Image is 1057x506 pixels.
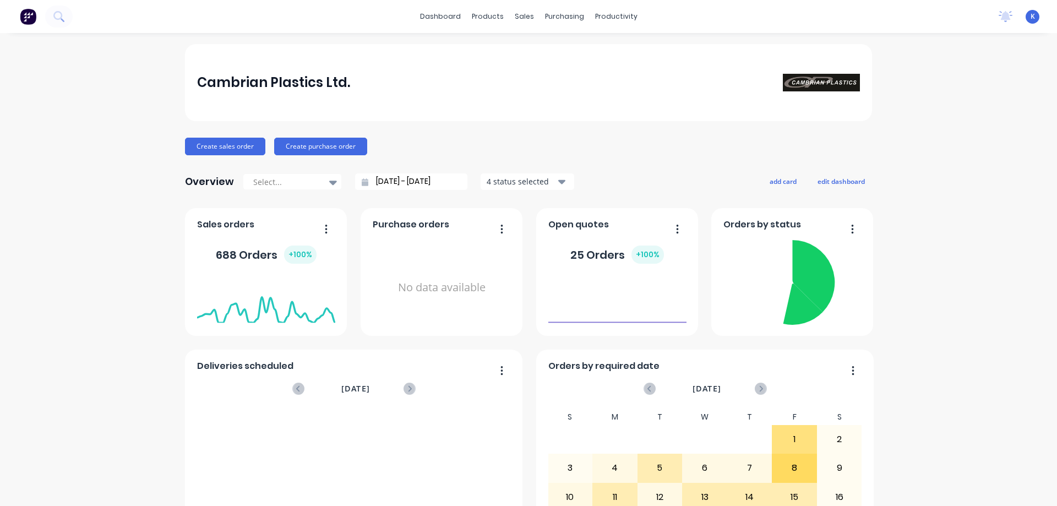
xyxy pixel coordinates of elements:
[415,8,466,25] a: dashboard
[185,171,234,193] div: Overview
[284,246,317,264] div: + 100 %
[570,246,664,264] div: 25 Orders
[772,454,816,482] div: 8
[818,454,862,482] div: 9
[590,8,643,25] div: productivity
[466,8,509,25] div: products
[693,383,721,395] span: [DATE]
[723,218,801,231] span: Orders by status
[772,426,816,453] div: 1
[683,454,727,482] div: 6
[728,454,772,482] div: 7
[1031,12,1035,21] span: K
[373,236,511,340] div: No data available
[593,454,637,482] div: 4
[540,8,590,25] div: purchasing
[638,409,683,425] div: T
[810,174,872,188] button: edit dashboard
[197,218,254,231] span: Sales orders
[592,409,638,425] div: M
[762,174,804,188] button: add card
[185,138,265,155] button: Create sales order
[373,218,449,231] span: Purchase orders
[509,8,540,25] div: sales
[548,454,592,482] div: 3
[817,409,862,425] div: S
[548,360,660,373] span: Orders by required date
[772,409,817,425] div: F
[682,409,727,425] div: W
[20,8,36,25] img: Factory
[631,246,664,264] div: + 100 %
[197,72,350,94] div: Cambrian Plastics Ltd.
[487,176,556,187] div: 4 status selected
[197,360,293,373] span: Deliveries scheduled
[548,409,593,425] div: S
[274,138,367,155] button: Create purchase order
[783,74,860,91] img: Cambrian Plastics Ltd.
[548,218,609,231] span: Open quotes
[727,409,772,425] div: T
[818,426,862,453] div: 2
[341,383,370,395] span: [DATE]
[638,454,682,482] div: 5
[216,246,317,264] div: 688 Orders
[481,173,574,190] button: 4 status selected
